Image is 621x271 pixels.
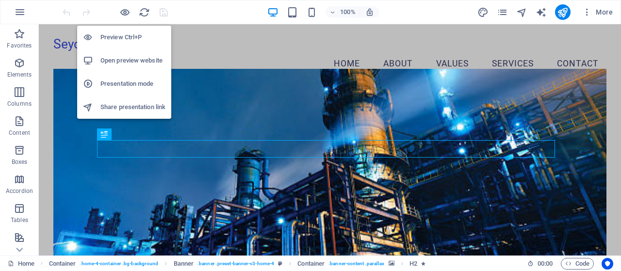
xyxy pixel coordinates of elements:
i: This element contains a background [389,261,394,266]
span: Code [565,258,589,270]
h6: 100% [340,6,356,18]
i: AI Writer [536,7,547,18]
button: design [477,6,489,18]
button: 100% [326,6,360,18]
span: : [544,260,546,267]
span: Click to select. Double-click to edit [49,258,76,270]
nav: breadcrumb [49,258,425,270]
i: Design (Ctrl+Alt+Y) [477,7,489,18]
p: Columns [7,100,32,108]
span: . home-4-container .bg-background [80,258,158,270]
i: Publish [557,7,568,18]
span: . banner .preset-banner-v3-home-4 [197,258,274,270]
p: Favorites [7,42,32,49]
p: Boxes [12,158,28,166]
button: Usercentrics [602,258,613,270]
button: Code [561,258,594,270]
button: pages [497,6,508,18]
h6: Preview Ctrl+P [100,32,165,43]
p: Content [9,129,30,137]
i: Navigator [516,7,527,18]
h6: Session time [527,258,553,270]
span: . banner-content .parallax [328,258,384,270]
i: Element contains an animation [421,261,425,266]
span: Click to select. Double-click to edit [409,258,417,270]
p: Accordion [6,187,33,195]
button: More [578,4,617,20]
span: More [582,7,613,17]
p: Tables [11,216,28,224]
i: Reload page [139,7,150,18]
p: Elements [7,71,32,79]
button: reload [138,6,150,18]
i: This element is a customizable preset [278,261,282,266]
i: Pages (Ctrl+Alt+S) [497,7,508,18]
span: Click to select. Double-click to edit [297,258,325,270]
button: publish [555,4,571,20]
span: 00 00 [538,258,553,270]
button: text_generator [536,6,547,18]
h6: Open preview website [100,55,165,66]
span: Click to select. Double-click to edit [174,258,194,270]
a: Click to cancel selection. Double-click to open Pages [8,258,34,270]
button: navigator [516,6,528,18]
h6: Share presentation link [100,101,165,113]
h6: Presentation mode [100,78,165,90]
